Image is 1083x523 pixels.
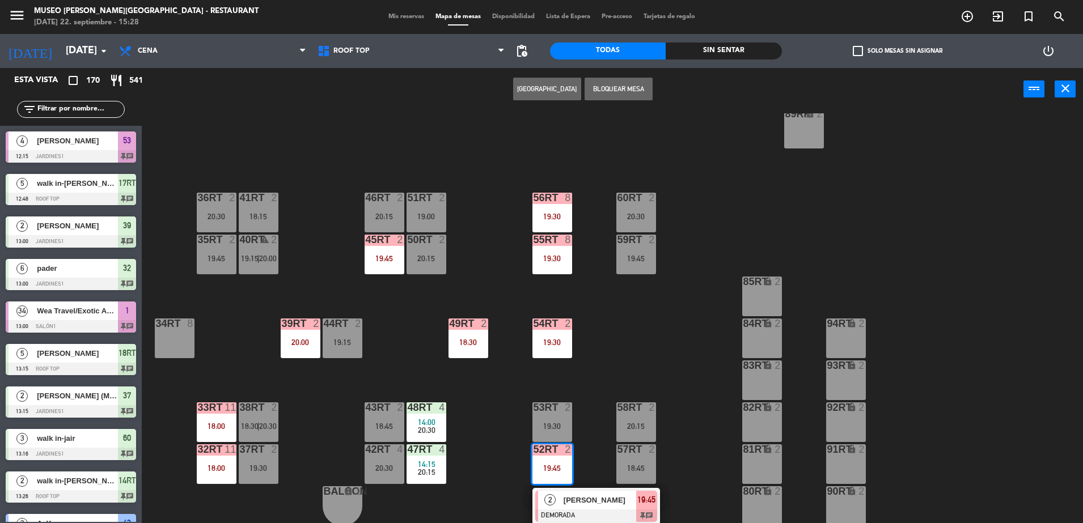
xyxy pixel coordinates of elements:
span: [PERSON_NAME] (Museo) [37,390,118,402]
div: 2 [439,235,446,245]
i: turned_in_not [1022,10,1035,23]
i: lock [763,277,773,286]
i: lock [847,444,857,454]
span: | [257,422,260,431]
label: Solo mesas sin asignar [853,46,942,56]
div: 20:30 [365,464,404,472]
div: 94RT [827,318,828,329]
div: 2 [775,318,781,329]
div: 20:15 [616,422,656,430]
i: lock [763,318,773,328]
div: 4 [439,402,446,413]
div: 84RT [743,318,744,329]
div: [DATE] 22. septiembre - 15:28 [34,17,259,28]
i: lock [847,318,857,328]
i: lock [805,109,815,118]
div: 19:30 [532,212,572,220]
div: 2 [858,318,865,329]
span: 5 [16,178,28,189]
div: 60RT [617,193,618,203]
div: 2 [355,318,362,329]
span: Lista de Espera [540,14,596,20]
div: 2 [775,486,781,496]
div: 19:30 [532,254,572,262]
div: 2 [649,402,655,413]
div: 85RT [743,277,744,287]
div: 2 [271,193,278,203]
span: Disponibilidad [486,14,540,20]
div: 2 [271,235,278,245]
i: filter_list [23,103,36,116]
div: 2 [649,193,655,203]
span: walk in-jair [37,432,118,444]
span: [PERSON_NAME] [37,135,118,147]
div: 18:45 [616,464,656,472]
div: 18:00 [197,464,236,472]
div: 2 [649,444,655,454]
div: 20:00 [281,338,320,346]
div: 11 [225,444,236,454]
div: 2 [565,402,572,413]
span: Roof Top [333,47,370,55]
span: 14:00 [418,418,435,427]
div: 2 [271,444,278,454]
div: 20:30 [616,212,656,220]
i: warning [260,235,269,244]
span: 37 [123,389,131,402]
span: walk in-[PERSON_NAME] [37,475,118,487]
span: 60 [123,431,131,445]
button: menu [9,7,26,28]
span: Tarjetas de regalo [638,14,701,20]
div: 2 [858,486,865,496]
button: power_input [1023,80,1044,97]
div: 19:30 [239,464,278,472]
div: 2 [397,235,404,245]
span: 20:00 [259,254,277,263]
div: 2 [775,277,781,287]
div: 20:15 [407,254,446,262]
span: 39 [123,219,131,232]
div: 93RT [827,360,828,371]
div: 80RT [743,486,744,496]
span: walk in-[PERSON_NAME] [37,177,118,189]
div: 20:15 [365,212,404,220]
div: 8 [187,318,194,329]
span: 20:30 [259,422,277,431]
div: 82RT [743,402,744,413]
div: 8 [565,235,572,245]
i: restaurant [109,74,123,87]
div: 58RT [617,402,618,413]
button: close [1055,80,1076,97]
span: 541 [129,74,143,87]
input: Filtrar por nombre... [36,103,124,116]
i: crop_square [66,74,80,87]
span: 18RT [119,346,136,360]
div: 2 [817,109,823,119]
div: 2 [649,235,655,245]
i: lock [763,360,773,370]
div: 19:45 [616,254,656,262]
div: 18:15 [239,212,278,220]
div: 18:00 [197,422,236,430]
i: arrow_drop_down [97,44,111,58]
div: 92RT [827,402,828,413]
div: 91RT [827,444,828,454]
div: 2 [775,360,781,371]
span: 20:30 [418,426,435,435]
span: [PERSON_NAME] [37,347,118,359]
span: 1 [125,304,129,317]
